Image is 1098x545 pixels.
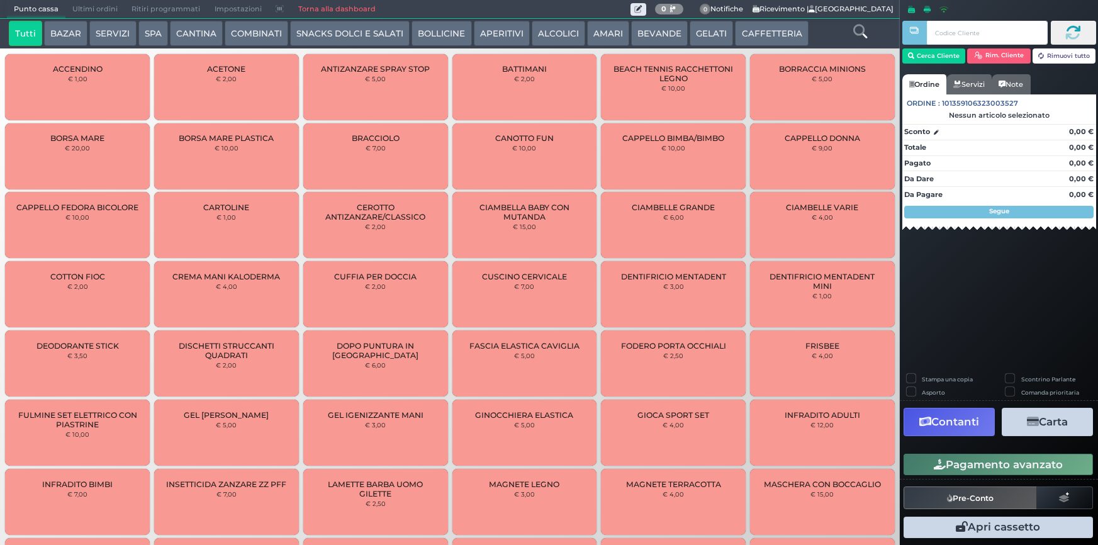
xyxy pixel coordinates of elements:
a: Torna alla dashboard [291,1,382,18]
span: INFRADITO BIMBI [42,480,113,489]
span: COTTON FIOC [50,272,105,281]
span: DEODORANTE STICK [36,341,119,351]
small: € 4,00 [216,283,237,290]
small: € 1,00 [812,292,832,300]
button: BOLLICINE [412,21,471,46]
small: € 2,00 [216,75,237,82]
small: € 10,00 [65,430,89,438]
small: € 6,00 [365,361,386,369]
button: Rim. Cliente [967,48,1031,64]
span: CIAMBELLE VARIE [786,203,858,212]
strong: Pagato [904,159,931,167]
label: Stampa una copia [922,375,973,383]
small: € 1,00 [68,75,87,82]
label: Comanda prioritaria [1021,388,1079,396]
small: € 10,00 [215,144,238,152]
small: € 15,00 [513,223,536,230]
button: Contanti [904,408,995,436]
label: Asporto [922,388,945,396]
span: GEL [PERSON_NAME] [184,410,269,420]
input: Codice Cliente [927,21,1047,45]
span: DISCHETTI STRUCCANTI QUADRATI [165,341,288,360]
small: € 4,00 [663,421,684,429]
button: COMBINATI [225,21,288,46]
span: CANOTTO FUN [495,133,554,143]
span: CAPPELLO DONNA [785,133,860,143]
small: € 12,00 [810,421,834,429]
span: MASCHERA CON BOCCAGLIO [764,480,881,489]
span: Punto cassa [7,1,65,18]
span: BRACCIOLO [352,133,400,143]
span: CAPPELLO FEDORA BICOLORE [16,203,138,212]
button: CANTINA [170,21,223,46]
span: INFRADITO ADULTI [785,410,860,420]
span: CIAMBELLA BABY CON MUTANDA [462,203,586,222]
strong: Totale [904,143,926,152]
span: ACCENDINO [53,64,103,74]
span: CREMA MANI KALODERMA [172,272,280,281]
small: € 2,50 [663,352,683,359]
span: CEROTTO ANTIZANZARE/CLASSICO [314,203,437,222]
span: CUSCINO CERVICALE [482,272,567,281]
small: € 4,00 [812,213,833,221]
small: € 5,00 [514,352,535,359]
small: € 10,00 [512,144,536,152]
button: Apri cassetto [904,517,1093,538]
button: SERVIZI [89,21,136,46]
button: APERITIVI [474,21,530,46]
small: € 2,50 [366,500,386,507]
span: FRISBEE [805,341,839,351]
small: € 4,00 [812,352,833,359]
span: CAPPELLO BIMBA/BIMBO [622,133,724,143]
button: BAZAR [44,21,87,46]
strong: Da Pagare [904,190,943,199]
span: BORSA MARE PLASTICA [179,133,274,143]
span: Ultimi ordini [65,1,125,18]
small: € 3,00 [365,421,386,429]
span: GEL IGENIZZANTE MANI [328,410,423,420]
small: € 2,00 [514,75,535,82]
small: € 7,00 [216,490,237,498]
small: € 5,00 [216,421,237,429]
button: AMARI [587,21,629,46]
span: Impostazioni [208,1,269,18]
span: CIAMBELLE GRANDE [632,203,715,212]
small: € 7,00 [67,490,87,498]
strong: Segue [989,207,1009,215]
small: € 3,00 [514,490,535,498]
span: FASCIA ELASTICA CAVIGLIA [469,341,580,351]
span: LAMETTE BARBA UOMO GILETTE [314,480,437,498]
span: ACETONE [207,64,245,74]
span: INSETTICIDA ZANZARE ZZ PFF [166,480,286,489]
a: Note [992,74,1030,94]
small: € 20,00 [65,144,90,152]
small: € 3,00 [663,283,684,290]
small: € 4,00 [663,490,684,498]
small: € 2,00 [365,283,386,290]
span: Ritiri programmati [125,1,207,18]
strong: 0,00 € [1069,159,1094,167]
button: GELATI [690,21,733,46]
button: SPA [138,21,168,46]
span: FULMINE SET ELETTRICO CON PIASTRINE [16,410,139,429]
button: Pre-Conto [904,486,1037,509]
span: ANTIZANZARE SPRAY STOP [321,64,430,74]
button: Carta [1002,408,1093,436]
button: Pagamento avanzato [904,454,1093,475]
b: 0 [661,4,666,13]
small: € 5,00 [514,421,535,429]
small: € 15,00 [810,490,834,498]
span: CARTOLINE [203,203,249,212]
small: € 2,00 [216,361,237,369]
small: € 3,50 [67,352,87,359]
button: CAFFETTERIA [735,21,808,46]
small: € 1,00 [216,213,236,221]
span: BEACH TENNIS RACCHETTONI LEGNO [612,64,735,83]
strong: Da Dare [904,174,934,183]
strong: 0,00 € [1069,127,1094,136]
button: Cerca Cliente [902,48,966,64]
span: DOPO PUNTURA IN [GEOGRAPHIC_DATA] [314,341,437,360]
button: Rimuovi tutto [1033,48,1096,64]
span: Ordine : [907,98,940,109]
span: 101359106323003527 [942,98,1018,109]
